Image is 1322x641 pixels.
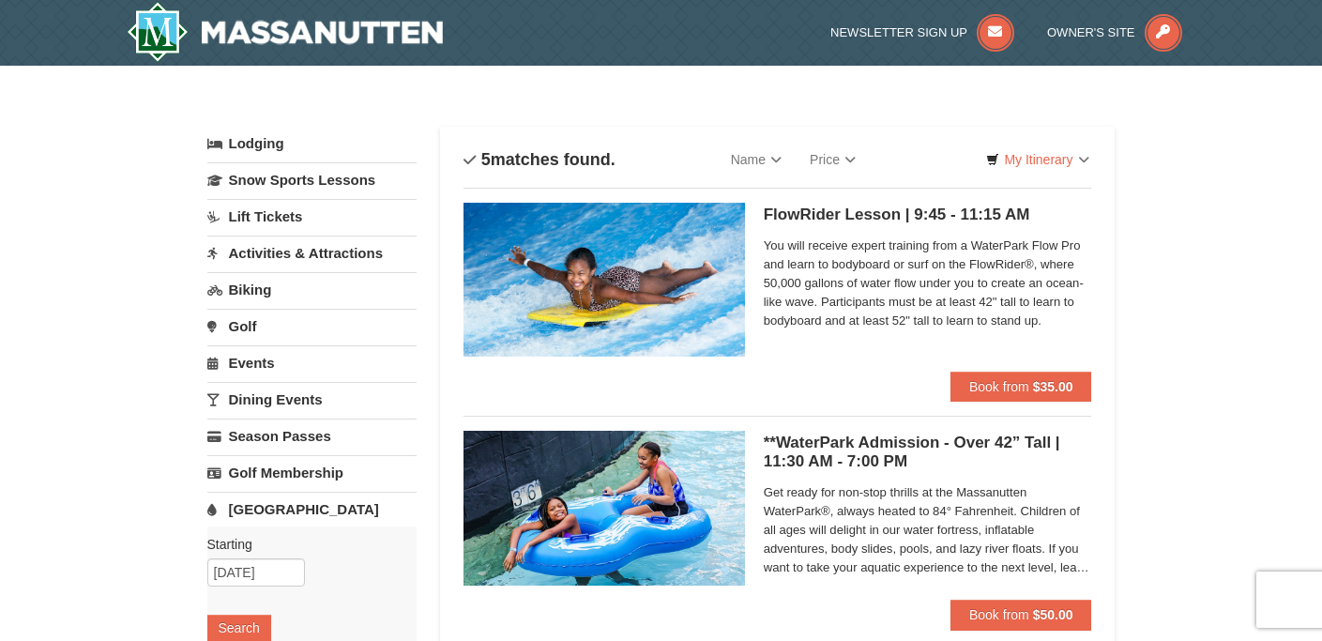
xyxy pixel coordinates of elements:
[950,372,1092,402] button: Book from $35.00
[717,141,796,178] a: Name
[764,434,1092,471] h5: **WaterPark Admission - Over 42” Tall | 11:30 AM - 7:00 PM
[207,455,417,490] a: Golf Membership
[1047,25,1135,39] span: Owner's Site
[463,203,745,357] img: 6619917-216-363963c7.jpg
[207,492,417,527] a: [GEOGRAPHIC_DATA]
[463,431,745,585] img: 6619917-720-80b70c28.jpg
[974,145,1101,174] a: My Itinerary
[207,309,417,343] a: Golf
[127,2,444,62] img: Massanutten Resort Logo
[207,162,417,197] a: Snow Sports Lessons
[764,206,1092,224] h5: FlowRider Lesson | 9:45 - 11:15 AM
[207,345,417,380] a: Events
[830,25,967,39] span: Newsletter Sign Up
[1047,25,1182,39] a: Owner's Site
[969,379,1029,394] span: Book from
[830,25,1014,39] a: Newsletter Sign Up
[207,127,417,160] a: Lodging
[207,382,417,417] a: Dining Events
[796,141,870,178] a: Price
[207,272,417,307] a: Biking
[764,237,1092,330] span: You will receive expert training from a WaterPark Flow Pro and learn to bodyboard or surf on the ...
[1033,379,1073,394] strong: $35.00
[207,419,417,453] a: Season Passes
[207,199,417,234] a: Lift Tickets
[481,150,491,169] span: 5
[463,150,615,169] h4: matches found.
[969,607,1029,622] span: Book from
[207,615,271,641] button: Search
[207,236,417,270] a: Activities & Attractions
[127,2,444,62] a: Massanutten Resort
[764,483,1092,577] span: Get ready for non-stop thrills at the Massanutten WaterPark®, always heated to 84° Fahrenheit. Ch...
[207,535,403,554] label: Starting
[950,600,1092,630] button: Book from $50.00
[1033,607,1073,622] strong: $50.00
